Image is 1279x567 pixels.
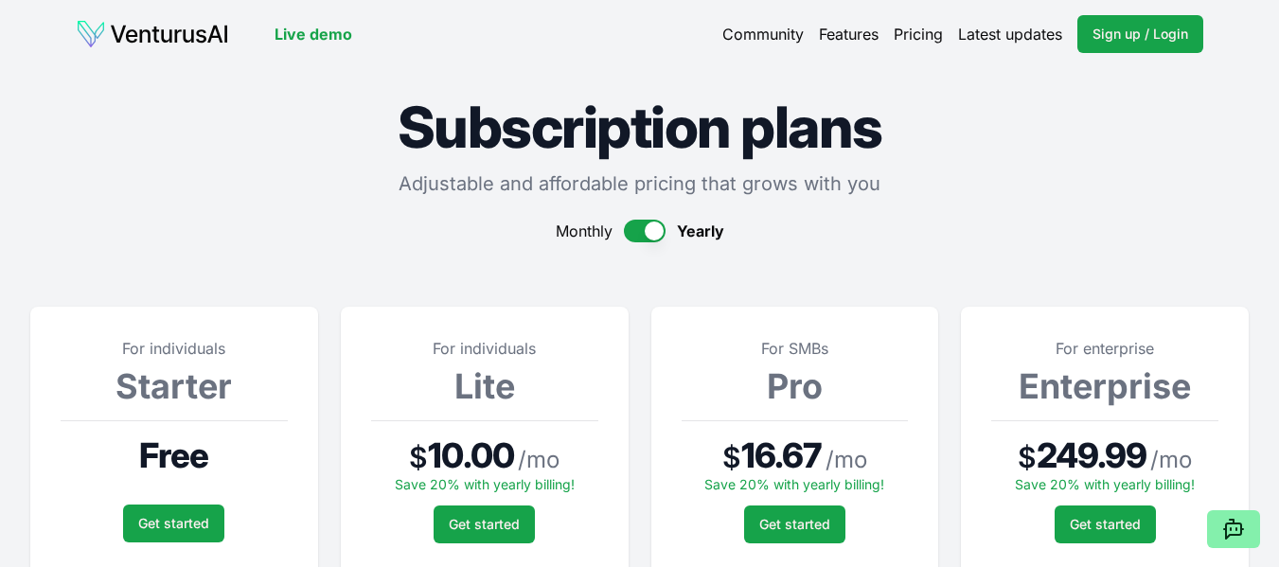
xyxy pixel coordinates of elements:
a: Pricing [894,23,943,45]
span: / mo [826,445,867,475]
span: / mo [518,445,560,475]
img: logo [76,19,229,49]
a: Community [722,23,804,45]
span: Save 20% with yearly billing! [704,476,884,492]
a: Get started [1055,505,1156,543]
span: 16.67 [741,436,823,474]
p: For individuals [371,337,598,360]
h3: Starter [61,367,288,405]
p: For individuals [61,337,288,360]
h3: Pro [682,367,909,405]
span: $ [409,440,428,474]
p: Adjustable and affordable pricing that grows with you [30,170,1249,197]
a: Sign up / Login [1077,15,1203,53]
p: For enterprise [991,337,1218,360]
span: / mo [1150,445,1192,475]
span: Save 20% with yearly billing! [395,476,575,492]
span: $ [722,440,741,474]
h3: Lite [371,367,598,405]
a: Features [819,23,879,45]
a: Latest updates [958,23,1062,45]
span: $ [1018,440,1037,474]
span: Yearly [677,220,724,242]
a: Get started [434,505,535,543]
span: Sign up / Login [1092,25,1188,44]
span: Save 20% with yearly billing! [1015,476,1195,492]
span: Free [139,436,208,474]
span: Monthly [556,220,613,242]
span: 10.00 [428,436,514,474]
h3: Enterprise [991,367,1218,405]
a: Live demo [275,23,352,45]
p: For SMBs [682,337,909,360]
span: 249.99 [1037,436,1147,474]
a: Get started [744,505,845,543]
h1: Subscription plans [30,98,1249,155]
a: Get started [123,505,224,542]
